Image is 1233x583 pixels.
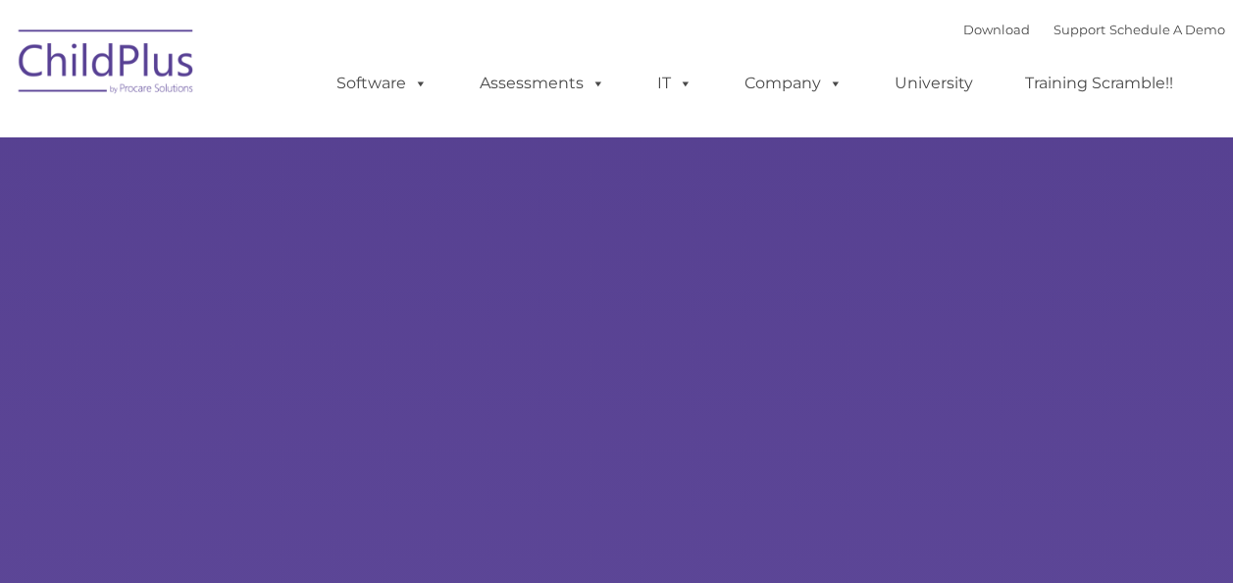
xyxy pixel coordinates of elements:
[317,64,447,103] a: Software
[638,64,712,103] a: IT
[1109,22,1225,37] a: Schedule A Demo
[460,64,625,103] a: Assessments
[963,22,1030,37] a: Download
[9,16,205,114] img: ChildPlus by Procare Solutions
[1005,64,1193,103] a: Training Scramble!!
[725,64,862,103] a: Company
[1053,22,1105,37] a: Support
[963,22,1225,37] font: |
[875,64,993,103] a: University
